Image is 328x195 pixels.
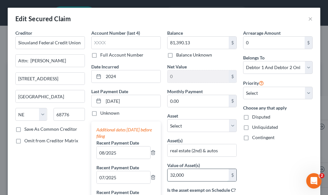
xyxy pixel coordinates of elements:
label: Recent Payment Date [96,139,139,146]
div: $ [229,95,236,107]
span: Unliquidated [252,124,278,130]
iframe: Intercom live chat [306,173,322,189]
label: Recent Payment Date [96,164,139,171]
span: Creditor [15,30,32,36]
input: MM/DD/YYYY [103,95,160,107]
div: $ [305,37,312,49]
input: 0.00 [243,37,305,49]
input: Specify... [168,144,236,156]
span: Disputed [252,114,270,120]
label: Arrearage Amount [243,30,281,36]
input: Enter address... [16,55,85,67]
label: Monthly Payment [167,88,203,95]
input: 0.00 [168,37,229,49]
span: Omit from Creditor Matrix [24,138,78,143]
input: 0.00 [168,169,229,181]
label: Last Payment Date [91,88,128,95]
input: -- [97,171,150,183]
input: XXXX [91,36,161,49]
input: Apt, Suite, etc... [16,73,85,85]
label: Balance Unknown [176,52,212,58]
span: 2 [319,173,324,178]
label: Priority [243,79,264,87]
label: Choose any that apply [243,104,313,111]
label: Is the asset exempt on Schedule C? [167,187,237,193]
span: Contingent [252,135,275,140]
input: -- [97,146,150,159]
div: Additional dates [DATE] before filing [96,127,156,139]
input: MM/DD/YYYY [103,70,160,83]
label: Net Value [167,63,187,70]
label: Save As Common Creditor [24,126,77,132]
label: Balance [167,30,183,36]
div: $ [229,37,236,49]
label: Value of Asset(s) [167,162,200,169]
label: Asset(s) [167,137,183,144]
input: Search creditor by name... [15,36,85,49]
span: Asset [167,113,178,119]
div: Edit Secured Claim [15,14,71,23]
button: × [308,15,313,22]
label: Account Number (last 4) [91,30,140,36]
div: $ [229,169,236,181]
input: 0.00 [168,70,229,83]
input: Enter zip... [53,108,85,121]
div: $ [229,70,236,83]
label: Date Incurred [91,63,119,70]
label: Unknown [100,110,119,116]
span: Belongs To [243,55,265,60]
label: Full Account Number [100,52,143,58]
input: Enter city... [16,90,85,102]
input: 0.00 [168,95,229,107]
